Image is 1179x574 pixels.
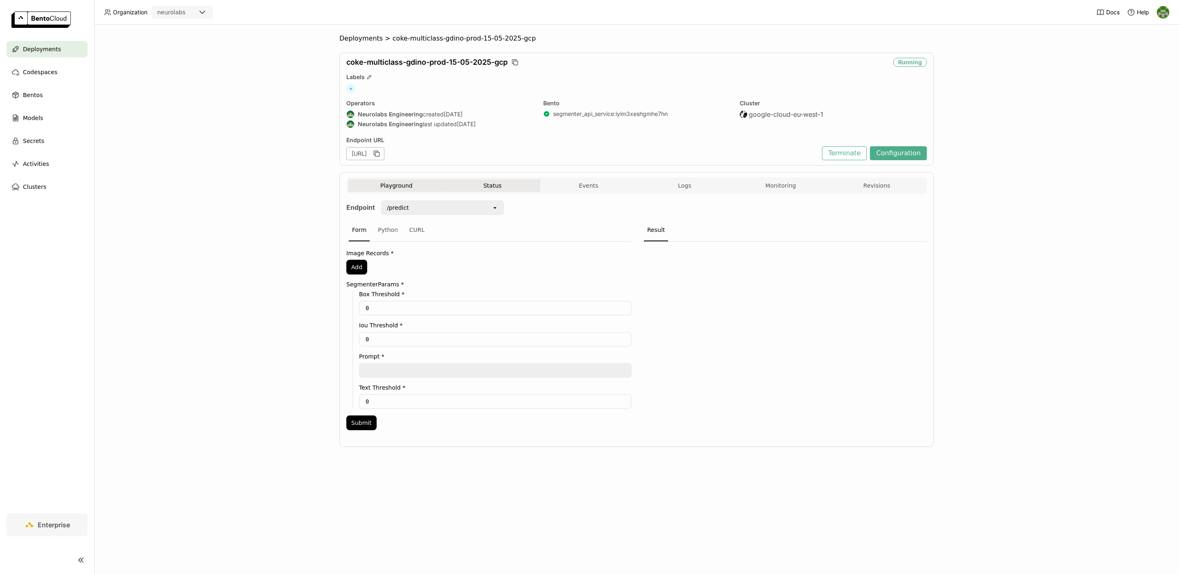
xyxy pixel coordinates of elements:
input: Selected /predict. [410,204,411,212]
button: Terminate [822,146,867,160]
span: Help [1137,9,1149,16]
a: Activities [7,156,88,172]
div: Labels [346,73,927,81]
span: coke-multiclass-gdino-prod-15-05-2025-gcp [393,34,536,43]
button: Configuration [870,146,927,160]
span: Activities [23,159,49,169]
label: Iou Threshold * [359,322,632,329]
div: Bento [543,100,730,107]
span: Enterprise [38,521,70,529]
img: Neurolabs Engineering [347,111,354,118]
strong: Neurolabs Engineering [358,111,423,118]
label: Text Threshold * [359,384,632,391]
span: google-cloud-eu-west-1 [749,110,823,118]
label: Prompt * [359,353,632,360]
span: > [383,34,393,43]
div: Running [893,58,927,67]
button: Add [346,260,367,275]
span: Logs [678,182,691,189]
button: Monitoring [733,179,829,192]
div: Operators [346,100,533,107]
button: Submit [346,415,377,430]
div: /predict [387,204,409,212]
a: Deployments [7,41,88,57]
span: + [346,84,355,93]
a: Bentos [7,87,88,103]
a: segmenter_api_service:iyim3xeshgmhe7hn [553,110,668,118]
span: Codespaces [23,67,57,77]
span: Models [23,113,43,123]
button: Status [445,179,541,192]
a: Clusters [7,179,88,195]
span: Docs [1106,9,1120,16]
div: CURL [406,219,428,241]
img: logo [11,11,71,28]
div: Form [349,219,370,241]
span: Clusters [23,182,46,192]
div: Result [644,219,668,241]
div: Cluster [740,100,927,107]
div: Endpoint URL [346,136,818,144]
a: Enterprise [7,513,88,536]
a: Docs [1096,8,1120,16]
label: Box Threshold * [359,291,632,297]
a: Models [7,110,88,126]
span: coke-multiclass-gdino-prod-15-05-2025-gcp [346,58,508,67]
span: [DATE] [444,111,463,118]
div: [URL] [346,147,384,160]
div: neurolabs [157,8,185,16]
a: Secrets [7,133,88,149]
input: Selected neurolabs. [186,9,187,17]
strong: Neurolabs Engineering [358,120,423,128]
button: Playground [348,179,445,192]
a: Codespaces [7,64,88,80]
span: Bentos [23,90,43,100]
button: Events [540,179,637,192]
button: Revisions [829,179,925,192]
span: Deployments [339,34,383,43]
div: created [346,110,533,118]
nav: Breadcrumbs navigation [339,34,934,43]
span: Secrets [23,136,44,146]
div: last updated [346,120,533,128]
span: [DATE] [457,120,476,128]
span: Organization [113,9,147,16]
img: Neurolabs Engineering [347,120,354,128]
div: Help [1127,8,1149,16]
strong: Endpoint [346,203,375,211]
span: Deployments [23,44,61,54]
label: Image Records * [346,250,632,256]
img: Toby Thomas [1157,6,1169,18]
div: Python [375,219,401,241]
label: SegmenterParams * [346,281,632,288]
svg: open [492,204,498,211]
